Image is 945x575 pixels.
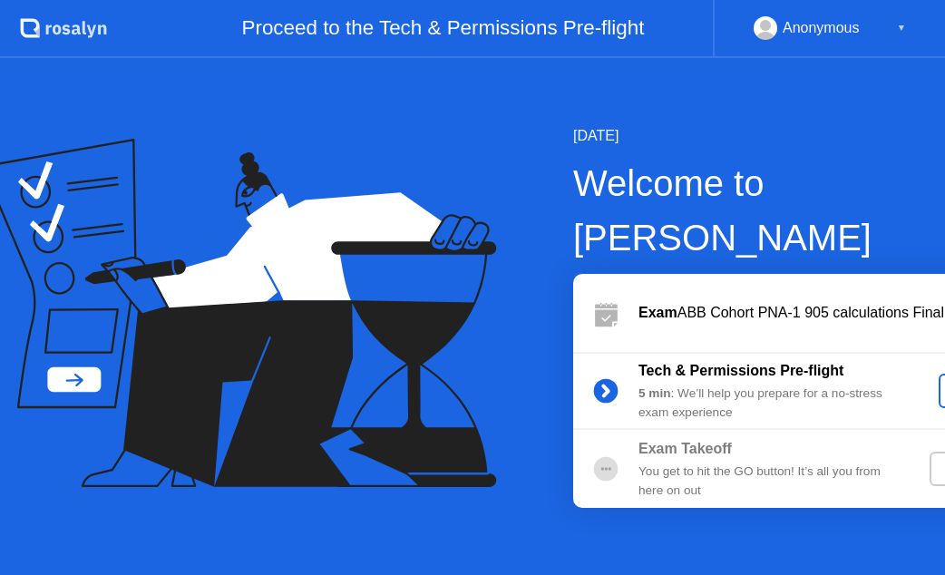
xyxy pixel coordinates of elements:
[638,305,677,320] b: Exam
[638,386,671,400] b: 5 min
[897,16,906,40] div: ▼
[638,363,843,378] b: Tech & Permissions Pre-flight
[638,441,732,456] b: Exam Takeoff
[638,385,900,422] div: : We’ll help you prepare for a no-stress exam experience
[638,463,900,500] div: You get to hit the GO button! It’s all you from here on out
[783,16,860,40] div: Anonymous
